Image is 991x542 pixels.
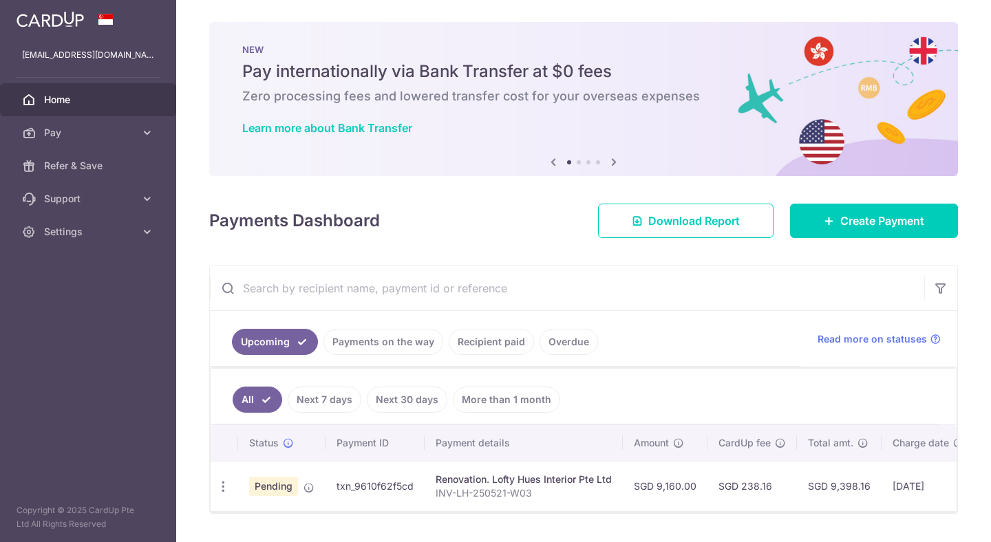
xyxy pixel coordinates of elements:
a: Next 30 days [367,387,447,413]
p: [EMAIL_ADDRESS][DOMAIN_NAME] [22,48,154,62]
h4: Payments Dashboard [209,208,380,233]
span: CardUp fee [718,436,771,450]
span: Download Report [648,213,740,229]
a: Overdue [540,329,598,355]
a: Create Payment [790,204,958,238]
a: Upcoming [232,329,318,355]
a: All [233,387,282,413]
td: txn_9610f62f5cd [326,461,425,511]
a: More than 1 month [453,387,560,413]
span: Support [44,192,135,206]
span: Status [249,436,279,450]
span: Read more on statuses [818,332,927,346]
img: Bank transfer banner [209,22,958,176]
span: Settings [44,225,135,239]
td: SGD 9,160.00 [623,461,707,511]
input: Search by recipient name, payment id or reference [210,266,924,310]
span: Amount [634,436,669,450]
h5: Pay internationally via Bank Transfer at $0 fees [242,61,925,83]
p: NEW [242,44,925,55]
span: Create Payment [840,213,924,229]
span: Pending [249,477,298,496]
span: Refer & Save [44,159,135,173]
span: Charge date [893,436,949,450]
a: Learn more about Bank Transfer [242,121,412,135]
span: Pay [44,126,135,140]
div: Renovation. Lofty Hues Interior Pte Ltd [436,473,612,486]
span: Home [44,93,135,107]
a: Download Report [598,204,774,238]
p: INV-LH-250521-W03 [436,486,612,500]
a: Read more on statuses [818,332,941,346]
td: [DATE] [882,461,975,511]
a: Next 7 days [288,387,361,413]
th: Payment ID [326,425,425,461]
img: CardUp [17,11,84,28]
th: Payment details [425,425,623,461]
td: SGD 238.16 [707,461,797,511]
td: SGD 9,398.16 [797,461,882,511]
a: Payments on the way [323,329,443,355]
span: Total amt. [808,436,853,450]
a: Recipient paid [449,329,534,355]
h6: Zero processing fees and lowered transfer cost for your overseas expenses [242,88,925,105]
